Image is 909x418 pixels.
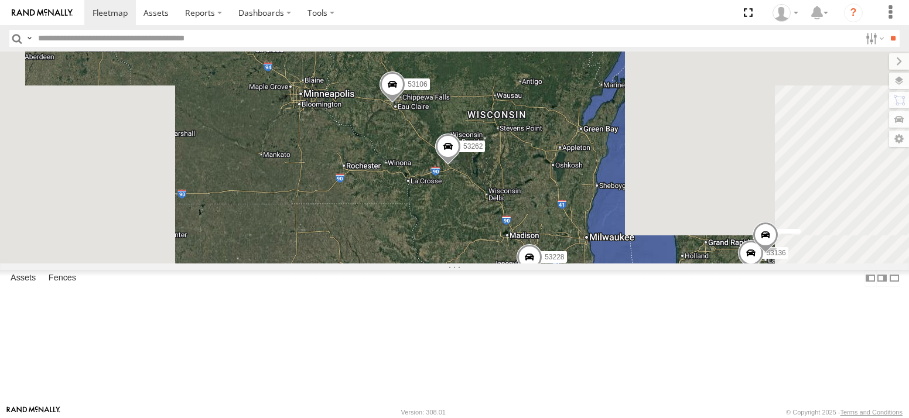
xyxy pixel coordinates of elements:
[6,406,60,418] a: Visit our Website
[408,80,427,88] span: 53106
[889,131,909,147] label: Map Settings
[545,253,564,261] span: 53228
[861,30,886,47] label: Search Filter Options
[768,4,802,22] div: Miky Transport
[12,9,73,17] img: rand-logo.svg
[864,270,876,287] label: Dock Summary Table to the Left
[5,270,42,286] label: Assets
[876,270,888,287] label: Dock Summary Table to the Right
[889,270,900,287] label: Hide Summary Table
[840,409,903,416] a: Terms and Conditions
[786,409,903,416] div: © Copyright 2025 -
[766,249,785,258] span: 53136
[25,30,34,47] label: Search Query
[844,4,863,22] i: ?
[401,409,446,416] div: Version: 308.01
[43,270,82,286] label: Fences
[463,143,483,151] span: 53262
